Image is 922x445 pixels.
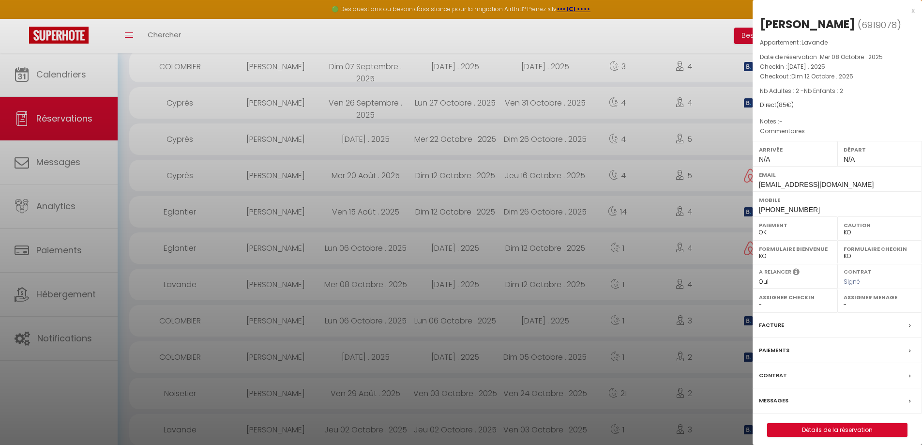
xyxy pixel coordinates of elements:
label: Paiement [759,220,831,230]
span: N/A [759,155,770,163]
p: Checkout : [760,72,915,81]
p: Date de réservation : [760,52,915,62]
p: Notes : [760,117,915,126]
p: Commentaires : [760,126,915,136]
label: Assigner Menage [844,292,916,302]
label: Messages [759,396,788,406]
span: N/A [844,155,855,163]
span: Mer 08 Octobre . 2025 [820,53,883,61]
a: Détails de la réservation [768,424,907,436]
span: [EMAIL_ADDRESS][DOMAIN_NAME] [759,181,874,188]
span: 85 [779,101,786,109]
label: A relancer [759,268,791,276]
label: Facture [759,320,784,330]
span: Lavande [801,38,828,46]
label: Départ [844,145,916,154]
label: Formulaire Bienvenue [759,244,831,254]
span: 6919078 [862,19,897,31]
i: Sélectionner OUI si vous souhaiter envoyer les séquences de messages post-checkout [793,268,800,278]
span: ( ) [858,18,901,31]
label: Caution [844,220,916,230]
div: x [753,5,915,16]
span: Signé [844,277,860,286]
p: Appartement : [760,38,915,47]
span: - [808,127,811,135]
span: Nb Adultes : 2 - [760,87,843,95]
span: [DATE] . 2025 [787,62,825,71]
label: Email [759,170,916,180]
span: [PHONE_NUMBER] [759,206,820,214]
label: Paiements [759,345,789,355]
span: Dim 12 Octobre . 2025 [791,72,853,80]
label: Arrivée [759,145,831,154]
button: Détails de la réservation [767,423,907,437]
label: Contrat [844,268,872,274]
p: Checkin : [760,62,915,72]
label: Mobile [759,195,916,205]
div: Direct [760,101,915,110]
span: - [779,117,783,125]
span: ( €) [776,101,794,109]
label: Contrat [759,370,787,381]
span: Nb Enfants : 2 [804,87,843,95]
label: Formulaire Checkin [844,244,916,254]
div: [PERSON_NAME] [760,16,855,32]
label: Assigner Checkin [759,292,831,302]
